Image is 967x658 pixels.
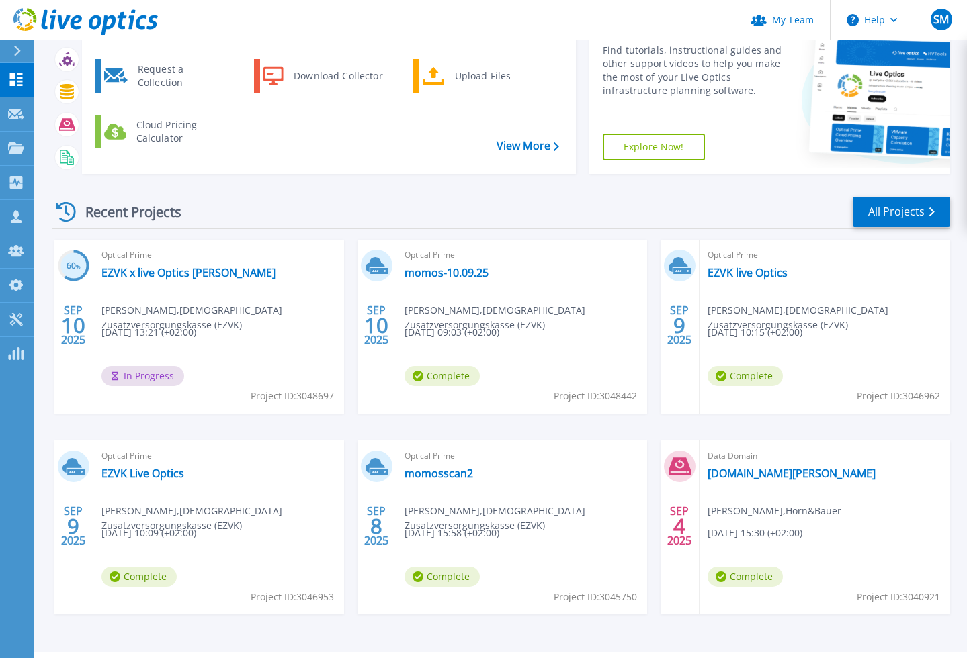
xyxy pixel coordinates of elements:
span: SM [933,14,949,25]
span: [PERSON_NAME] , [DEMOGRAPHIC_DATA] Zusatzversorgungskasse (EZVK) [405,504,647,533]
a: [DOMAIN_NAME][PERSON_NAME] [708,467,876,480]
span: 9 [673,320,685,331]
span: In Progress [101,366,184,386]
span: 10 [61,320,85,331]
div: SEP 2025 [667,301,692,350]
span: [PERSON_NAME] , [DEMOGRAPHIC_DATA] Zusatzversorgungskasse (EZVK) [405,303,647,332]
a: EZVK live Optics [708,266,788,279]
div: Find tutorials, instructional guides and other support videos to help you make the most of your L... [603,44,783,97]
span: Complete [708,567,783,587]
span: [DATE] 09:03 (+02:00) [405,325,499,340]
span: Optical Prime [405,248,639,263]
span: [DATE] 15:30 (+02:00) [708,526,802,540]
a: Download Collector [254,59,392,93]
span: [DATE] 13:21 (+02:00) [101,325,196,340]
span: 9 [67,520,79,532]
a: View More [497,140,559,152]
span: Data Domain [708,449,942,463]
a: Cloud Pricing Calculator [95,115,233,148]
span: [DATE] 10:09 (+02:00) [101,526,196,540]
a: momosscan2 [405,467,473,480]
span: Optical Prime [101,248,336,263]
div: SEP 2025 [60,301,86,350]
span: Project ID: 3045750 [554,590,637,604]
span: 4 [673,520,685,532]
span: Optical Prime [708,248,942,263]
div: Recent Projects [52,195,200,228]
a: Explore Now! [603,134,705,160]
span: 8 [370,520,382,532]
span: [PERSON_NAME] , [DEMOGRAPHIC_DATA] Zusatzversorgungskasse (EZVK) [101,504,344,533]
h3: 60 [58,258,89,274]
span: [PERSON_NAME] , [DEMOGRAPHIC_DATA] Zusatzversorgungskasse (EZVK) [708,303,950,332]
div: SEP 2025 [60,502,86,551]
span: Project ID: 3046962 [857,389,940,404]
div: SEP 2025 [364,502,389,551]
span: 10 [364,320,388,331]
div: SEP 2025 [667,502,692,551]
div: SEP 2025 [364,301,389,350]
div: Upload Files [448,62,548,89]
span: Project ID: 3048442 [554,389,637,404]
a: EZVK Live Optics [101,467,184,480]
span: Complete [101,567,177,587]
span: [DATE] 10:15 (+02:00) [708,325,802,340]
a: EZVK x live Optics [PERSON_NAME] [101,266,276,279]
a: All Projects [853,197,950,227]
a: Request a Collection [95,59,233,93]
a: Upload Files [413,59,551,93]
div: Request a Collection [131,62,229,89]
a: momos-10.09.25 [405,266,489,279]
div: Download Collector [287,62,388,89]
span: % [76,263,81,270]
span: Complete [708,366,783,386]
span: Project ID: 3040921 [857,590,940,604]
span: [DATE] 15:58 (+02:00) [405,526,499,540]
span: [PERSON_NAME] , Horn&Bauer [708,504,841,518]
span: [PERSON_NAME] , [DEMOGRAPHIC_DATA] Zusatzversorgungskasse (EZVK) [101,303,344,332]
div: Cloud Pricing Calculator [130,118,229,145]
span: Project ID: 3048697 [251,389,334,404]
span: Complete [405,366,480,386]
span: Complete [405,567,480,587]
span: Project ID: 3046953 [251,590,334,604]
span: Optical Prime [405,449,639,463]
span: Optical Prime [101,449,336,463]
